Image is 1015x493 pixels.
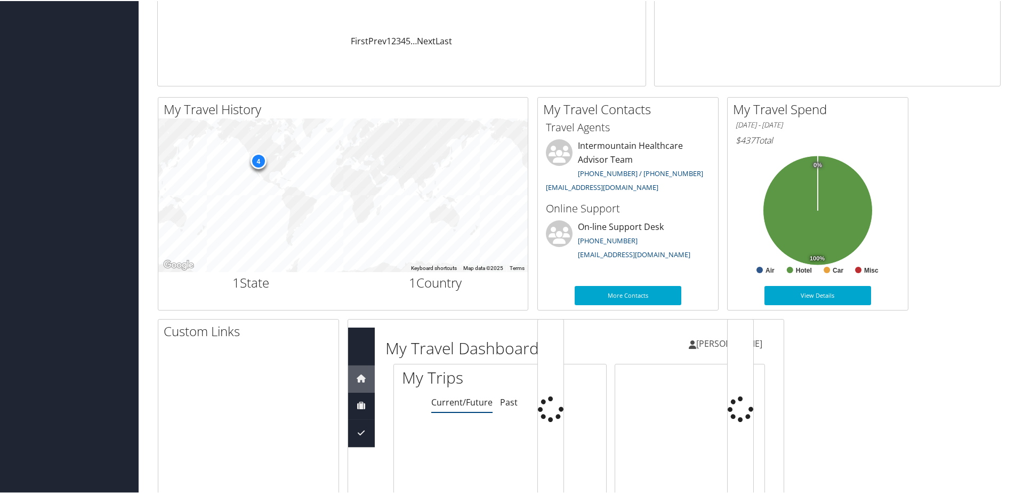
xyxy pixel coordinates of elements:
a: First [351,34,368,46]
h6: [DATE] - [DATE] [736,119,900,129]
img: Google [161,257,196,271]
h2: Custom Links [164,321,339,339]
text: Air [766,266,775,273]
a: 5 [406,34,410,46]
span: … [410,34,417,46]
span: [PERSON_NAME] [696,337,762,348]
a: 3 [396,34,401,46]
text: Misc [864,266,879,273]
a: Current/Future [431,395,493,407]
a: [PHONE_NUMBER] [578,235,638,244]
h2: State [166,273,335,291]
a: Prev [368,34,386,46]
span: Map data ©2025 [463,264,503,270]
li: Intermountain Healthcare Advisor Team [541,138,715,195]
h2: My Travel Spend [733,99,908,117]
text: Car [833,266,843,273]
h1: My Trips [402,365,510,388]
a: 1 [386,34,391,46]
a: Open this area in Google Maps (opens a new window) [161,257,196,271]
text: Hotel [796,266,812,273]
span: 1 [232,273,240,290]
a: Next [417,34,436,46]
a: [EMAIL_ADDRESS][DOMAIN_NAME] [546,181,658,191]
h6: Total [736,133,900,145]
h3: Travel Agents [546,119,710,134]
h2: Country [351,273,520,291]
tspan: 0% [813,161,822,168]
div: 4 [250,152,266,168]
a: More Contacts [575,285,681,304]
button: Keyboard shortcuts [411,264,457,271]
span: $437 [736,133,755,145]
a: [EMAIL_ADDRESS][DOMAIN_NAME] [578,249,690,258]
li: On-line Support Desk [541,219,715,263]
a: 2 [391,34,396,46]
a: View Details [764,285,871,304]
h1: My Travel Dashboard [385,336,644,359]
a: [PERSON_NAME] [689,327,773,359]
h2: My Travel Contacts [543,99,718,117]
a: Last [436,34,452,46]
a: Past [500,395,518,407]
a: 4 [401,34,406,46]
h2: My Travel History [164,99,528,117]
span: 1 [409,273,416,290]
a: [PHONE_NUMBER] / [PHONE_NUMBER] [578,168,703,177]
a: Terms (opens in new tab) [510,264,525,270]
h3: Online Support [546,200,710,215]
tspan: 100% [810,255,825,261]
